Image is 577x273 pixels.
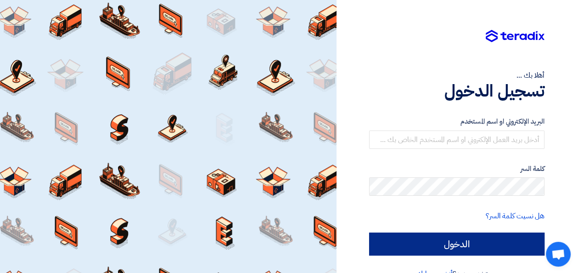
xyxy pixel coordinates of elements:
[369,116,544,127] label: البريد الإلكتروني او اسم المستخدم
[546,242,571,267] div: Open chat
[369,233,544,256] input: الدخول
[486,30,544,43] img: Teradix logo
[369,164,544,174] label: كلمة السر
[369,70,544,81] div: أهلا بك ...
[369,81,544,101] h1: تسجيل الدخول
[486,210,544,222] a: هل نسيت كلمة السر؟
[369,131,544,149] input: أدخل بريد العمل الإلكتروني او اسم المستخدم الخاص بك ...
